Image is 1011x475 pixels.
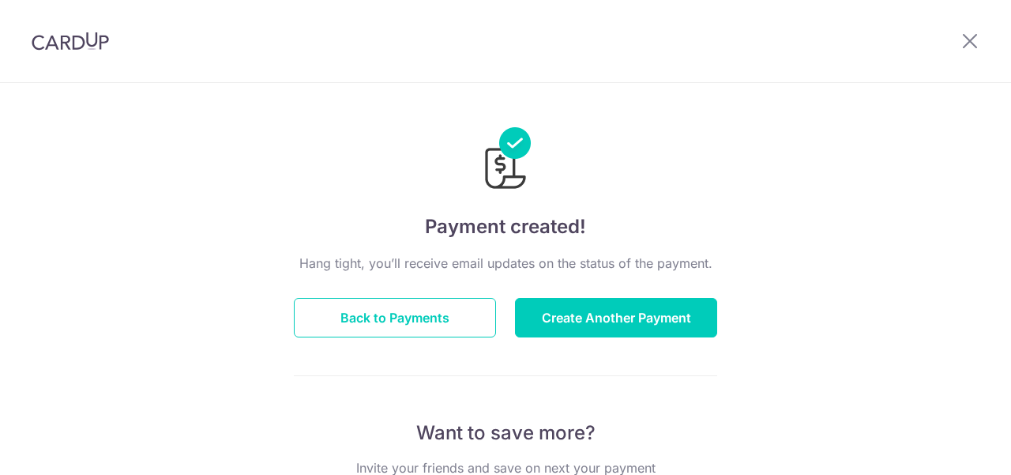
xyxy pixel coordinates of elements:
[480,127,531,194] img: Payments
[32,32,109,51] img: CardUp
[515,298,717,337] button: Create Another Payment
[294,254,717,273] p: Hang tight, you’ll receive email updates on the status of the payment.
[294,298,496,337] button: Back to Payments
[294,213,717,241] h4: Payment created!
[294,420,717,446] p: Want to save more?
